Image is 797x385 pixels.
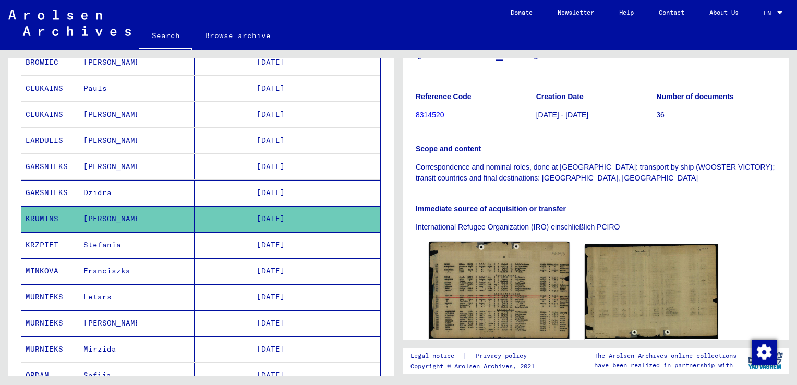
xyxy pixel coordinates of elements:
[252,232,310,258] mat-cell: [DATE]
[79,154,137,179] mat-cell: [PERSON_NAME]
[410,351,539,362] div: |
[416,145,481,153] b: Scope and content
[252,258,310,284] mat-cell: [DATE]
[252,154,310,179] mat-cell: [DATE]
[594,351,736,360] p: The Arolsen Archives online collections
[139,23,192,50] a: Search
[410,351,463,362] a: Legal notice
[410,362,539,371] p: Copyright © Arolsen Archives, 2021
[416,222,776,233] p: International Refugee Organization (IRO) einschließlich PCIRO
[79,50,137,75] mat-cell: [PERSON_NAME]
[79,336,137,362] mat-cell: Mirzida
[21,284,79,310] mat-cell: MURNIEKS
[416,111,444,119] a: 8314520
[21,180,79,206] mat-cell: GARSNIEKS
[79,180,137,206] mat-cell: Dzidra
[252,336,310,362] mat-cell: [DATE]
[21,154,79,179] mat-cell: GARSNIEKS
[252,76,310,101] mat-cell: [DATE]
[79,102,137,127] mat-cell: [PERSON_NAME]
[21,50,79,75] mat-cell: BROWIEC
[585,244,718,339] img: 002.jpg
[764,9,775,17] span: EN
[192,23,283,48] a: Browse archive
[416,162,776,184] p: Correspondence and nominal roles, done at [GEOGRAPHIC_DATA]: transport by ship (WOOSTER VICTORY);...
[752,340,777,365] img: Change consent
[252,180,310,206] mat-cell: [DATE]
[21,102,79,127] mat-cell: CLUKAINS
[656,110,776,121] p: 36
[429,242,569,339] img: 001.jpg
[536,110,656,121] p: [DATE] - [DATE]
[252,310,310,336] mat-cell: [DATE]
[21,258,79,284] mat-cell: MINKOVA
[79,284,137,310] mat-cell: Letars
[21,336,79,362] mat-cell: MURNIEKS
[79,258,137,284] mat-cell: Franciszka
[252,128,310,153] mat-cell: [DATE]
[21,206,79,232] mat-cell: KRUMINS
[79,76,137,101] mat-cell: Pauls
[21,128,79,153] mat-cell: EARDULIS
[416,92,472,101] b: Reference Code
[751,339,776,364] div: Change consent
[536,92,584,101] b: Creation Date
[252,284,310,310] mat-cell: [DATE]
[79,128,137,153] mat-cell: [PERSON_NAME]
[252,206,310,232] mat-cell: [DATE]
[467,351,539,362] a: Privacy policy
[416,204,566,213] b: Immediate source of acquisition or transfer
[79,206,137,232] mat-cell: [PERSON_NAME]
[79,310,137,336] mat-cell: [PERSON_NAME]
[21,232,79,258] mat-cell: KRZPIET
[252,50,310,75] mat-cell: [DATE]
[79,232,137,258] mat-cell: Stefania
[585,340,632,346] a: DocID: 81763929
[21,310,79,336] mat-cell: MURNIEKS
[746,347,785,374] img: yv_logo.png
[594,360,736,370] p: have been realized in partnership with
[656,92,734,101] b: Number of documents
[21,76,79,101] mat-cell: CLUKAINS
[252,102,310,127] mat-cell: [DATE]
[8,10,131,36] img: Arolsen_neg.svg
